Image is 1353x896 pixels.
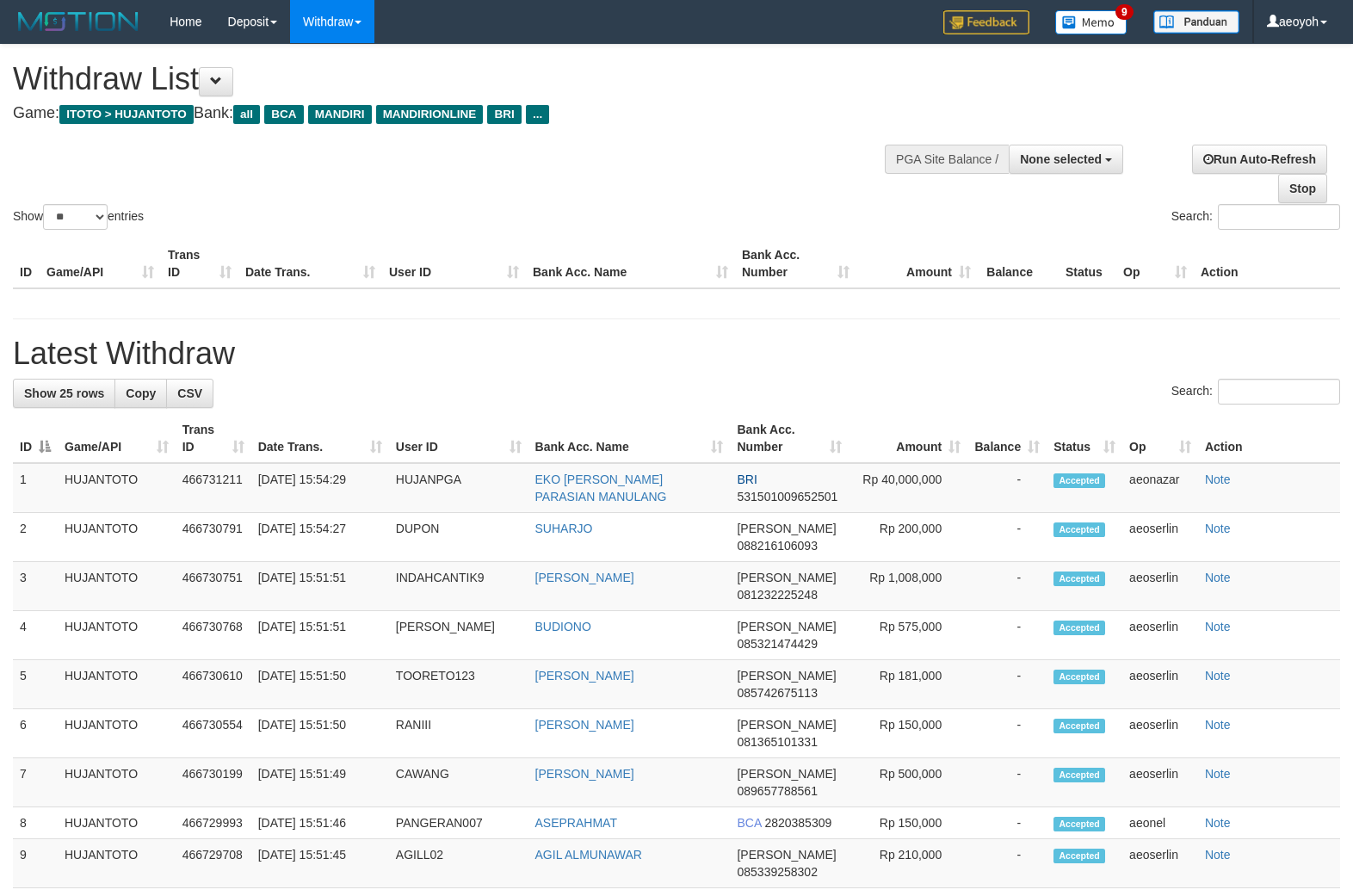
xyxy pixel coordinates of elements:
[1153,10,1239,34] img: panduan.png
[967,709,1047,758] td: -
[176,758,251,807] td: 466730199
[389,513,528,562] td: DUPON
[535,848,642,862] a: AGIL ALMUNAWAR
[535,816,617,830] a: ASEPRAHMAT
[13,204,144,230] label: Show entries
[849,660,967,709] td: Rp 181,000
[737,473,757,486] span: BRI
[967,839,1047,888] td: -
[58,660,176,709] td: HUJANTOTO
[1171,204,1340,230] label: Search:
[535,718,634,732] a: [PERSON_NAME]
[382,239,526,288] th: User ID
[13,839,58,888] td: 9
[1053,849,1105,863] span: Accepted
[967,414,1047,463] th: Balance: activate to sort column ascending
[176,414,251,463] th: Trans ID: activate to sort column ascending
[737,588,817,602] span: Copy 081232225248 to clipboard
[1194,239,1340,288] th: Action
[13,562,58,611] td: 3
[1198,414,1340,463] th: Action
[737,865,817,879] span: Copy 085339258302 to clipboard
[1205,669,1231,683] a: Note
[967,463,1047,513] td: -
[1205,620,1231,633] a: Note
[176,807,251,839] td: 466729993
[737,522,836,535] span: [PERSON_NAME]
[389,611,528,660] td: [PERSON_NAME]
[967,513,1047,562] td: -
[737,816,761,830] span: BCA
[1116,239,1194,288] th: Op
[13,758,58,807] td: 7
[1053,817,1105,831] span: Accepted
[251,611,389,660] td: [DATE] 15:51:51
[737,539,817,553] span: Copy 088216106093 to clipboard
[13,337,1340,371] h1: Latest Withdraw
[967,807,1047,839] td: -
[59,105,194,124] span: ITOTO > HUJANTOTO
[1205,767,1231,781] a: Note
[885,145,1009,174] div: PGA Site Balance /
[58,758,176,807] td: HUJANTOTO
[849,807,967,839] td: Rp 150,000
[737,784,817,798] span: Copy 089657788561 to clipboard
[126,386,156,400] span: Copy
[849,463,967,513] td: Rp 40,000,000
[1053,572,1105,586] span: Accepted
[849,611,967,660] td: Rp 575,000
[13,239,40,288] th: ID
[1122,562,1198,611] td: aeoserlin
[737,686,817,700] span: Copy 085742675113 to clipboard
[13,105,885,122] h4: Game: Bank:
[1122,807,1198,839] td: aeonel
[176,513,251,562] td: 466730791
[1053,719,1105,733] span: Accepted
[176,463,251,513] td: 466731211
[1009,145,1123,174] button: None selected
[13,9,144,34] img: MOTION_logo.png
[1122,758,1198,807] td: aeoserlin
[251,562,389,611] td: [DATE] 15:51:51
[58,611,176,660] td: HUJANTOTO
[1053,522,1105,537] span: Accepted
[58,463,176,513] td: HUJANTOTO
[1122,660,1198,709] td: aeoserlin
[161,239,238,288] th: Trans ID
[389,660,528,709] td: TOORETO123
[535,669,634,683] a: [PERSON_NAME]
[535,522,593,535] a: SUHARJO
[528,414,731,463] th: Bank Acc. Name: activate to sort column ascending
[58,513,176,562] td: HUJANTOTO
[58,839,176,888] td: HUJANTOTO
[13,414,58,463] th: ID: activate to sort column descending
[58,414,176,463] th: Game/API: activate to sort column ascending
[849,709,967,758] td: Rp 150,000
[1278,174,1327,203] a: Stop
[1047,414,1122,463] th: Status: activate to sort column ascending
[1053,473,1105,488] span: Accepted
[1122,839,1198,888] td: aeoserlin
[535,767,634,781] a: [PERSON_NAME]
[737,571,836,584] span: [PERSON_NAME]
[1122,611,1198,660] td: aeoserlin
[166,379,213,408] a: CSV
[176,611,251,660] td: 466730768
[1192,145,1327,174] a: Run Auto-Refresh
[389,839,528,888] td: AGILL02
[251,414,389,463] th: Date Trans.: activate to sort column ascending
[251,807,389,839] td: [DATE] 15:51:46
[1205,816,1231,830] a: Note
[737,637,817,651] span: Copy 085321474429 to clipboard
[251,463,389,513] td: [DATE] 15:54:29
[737,490,837,504] span: Copy 531501009652501 to clipboard
[737,620,836,633] span: [PERSON_NAME]
[1122,709,1198,758] td: aeoserlin
[737,848,836,862] span: [PERSON_NAME]
[1115,4,1134,20] span: 9
[1122,513,1198,562] td: aeoserlin
[1020,152,1102,166] span: None selected
[58,709,176,758] td: HUJANTOTO
[967,660,1047,709] td: -
[1053,768,1105,782] span: Accepted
